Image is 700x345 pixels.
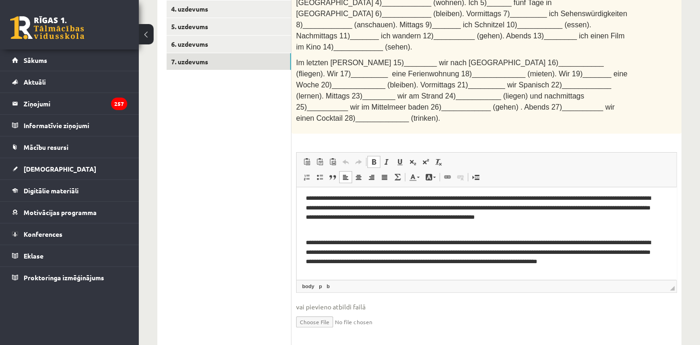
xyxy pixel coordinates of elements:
[297,187,676,280] iframe: Bagātinātā teksta redaktors, wiswyg-editor-user-answer-47433858734880
[9,9,370,19] body: Bagātinātā teksta redaktors, wiswyg-editor-47433978668940-1760030092-1
[380,156,393,168] a: Slīpraksts (vadīšanas taustiņš+I)
[24,56,47,64] span: Sākums
[24,273,104,282] span: Proktoringa izmēģinājums
[24,78,46,86] span: Aktuāli
[24,230,62,238] span: Konferences
[12,267,127,288] a: Proktoringa izmēģinājums
[313,156,326,168] a: Ievietot kā vienkāršu tekstu (vadīšanas taustiņš+pārslēgšanas taustiņš+V)
[300,156,313,168] a: Ielīmēt (vadīšanas taustiņš+V)
[339,171,352,183] a: Izlīdzināt pa kreisi
[432,156,445,168] a: Noņemt stilus
[406,171,422,183] a: Teksta krāsa
[296,302,677,312] span: vai pievieno atbildi failā
[24,165,96,173] span: [DEMOGRAPHIC_DATA]
[12,158,127,179] a: [DEMOGRAPHIC_DATA]
[367,156,380,168] a: Treknraksts (vadīšanas taustiņš+B)
[12,93,127,114] a: Ziņojumi257
[419,156,432,168] a: Augšraksts
[393,156,406,168] a: Pasvītrojums (vadīšanas taustiņš+U)
[326,171,339,183] a: Bloka citāts
[12,49,127,71] a: Sākums
[24,252,43,260] span: Eklase
[670,286,675,290] span: Mērogot
[391,171,404,183] a: Math
[406,156,419,168] a: Apakšraksts
[422,171,439,183] a: Fona krāsa
[296,59,627,122] span: Im letzten [PERSON_NAME] 15)________ wir nach [GEOGRAPHIC_DATA] 16)___________ (fliegen). Wir 17)...
[12,180,127,201] a: Digitālie materiāli
[441,171,454,183] a: Saite (vadīšanas taustiņš+K)
[12,223,127,245] a: Konferences
[111,98,127,110] i: 257
[339,156,352,168] a: Atcelt (vadīšanas taustiņš+Z)
[300,282,316,290] a: body elements
[24,115,127,136] legend: Informatīvie ziņojumi
[24,143,68,151] span: Mācību resursi
[454,171,467,183] a: Atsaistīt
[469,171,482,183] a: Ievietot lapas pārtraukumu drukai
[365,171,378,183] a: Izlīdzināt pa labi
[12,71,127,92] a: Aktuāli
[326,156,339,168] a: Ievietot no Worda
[12,115,127,136] a: Informatīvie ziņojumi
[12,136,127,158] a: Mācību resursi
[24,208,97,216] span: Motivācijas programma
[167,53,291,70] a: 7. uzdevums
[24,93,127,114] legend: Ziņojumi
[167,36,291,53] a: 6. uzdevums
[300,171,313,183] a: Ievietot/noņemt numurētu sarakstu
[317,282,324,290] a: p elements
[325,282,332,290] a: b elements
[12,202,127,223] a: Motivācijas programma
[167,0,291,18] a: 4. uzdevums
[352,156,365,168] a: Atkārtot (vadīšanas taustiņš+Y)
[378,171,391,183] a: Izlīdzināt malas
[313,171,326,183] a: Ievietot/noņemt sarakstu ar aizzīmēm
[167,18,291,35] a: 5. uzdevums
[352,171,365,183] a: Centrēti
[10,16,84,39] a: Rīgas 1. Tālmācības vidusskola
[24,186,79,195] span: Digitālie materiāli
[12,245,127,266] a: Eklase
